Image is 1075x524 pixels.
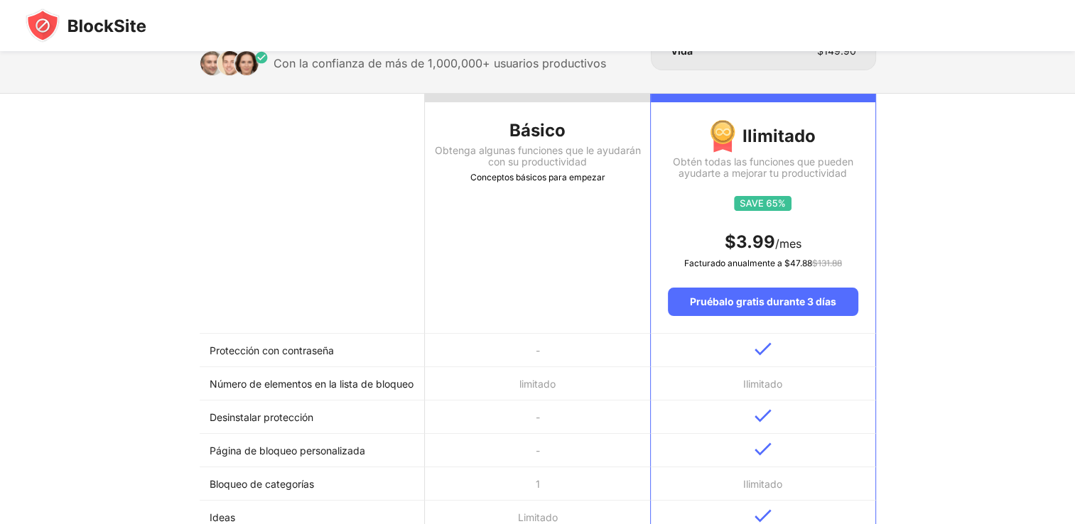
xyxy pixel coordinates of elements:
div: Básico [425,119,650,142]
td: limitado [425,367,650,400]
div: Pruébalo gratis durante 3 días [668,288,858,316]
font: Protección con contraseña [210,344,334,356]
div: Obtén todas las funciones que pueden ayudarte a mejorar tu productividad [668,156,858,179]
span: $3.99 [725,231,775,252]
div: Vida [671,45,693,57]
font: Bloqueo de categorías [210,478,314,490]
img: trusted-by.svg [200,50,269,76]
div: Conceptos básicos para empezar [425,170,650,185]
span: $131.88 [812,258,842,268]
td: - [425,334,650,367]
div: Obtenga algunas funciones que le ayudarán con su productividad [425,145,650,168]
font: Desinstalar protección [210,411,313,423]
img: v-blue.svg [755,509,772,523]
img: v-blue.svg [755,409,772,422]
div: $ [817,45,856,57]
div: /mes [668,231,858,253]
img: save65.svg [734,196,792,211]
img: blocksite-icon-black.svg [26,9,146,43]
img: v-blue.svg [755,342,772,356]
font: Ilimitado [742,125,816,148]
font: Ideas [210,511,235,523]
td: - [425,400,650,434]
div: Facturado anualmente a $47.88 [668,256,858,271]
td: - [425,434,650,467]
font: Número de elementos en la lista de bloqueo [210,378,414,390]
td: Ilimitado [650,367,875,400]
img: img-premium-medal [710,119,735,153]
font: Página de bloqueo personalizada [210,444,365,457]
td: 1 [425,467,650,501]
img: v-blue.svg [755,442,772,456]
div: Con la confianza de más de 1,000,000+ usuarios productivos [274,56,606,70]
td: Ilimitado [650,467,875,501]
